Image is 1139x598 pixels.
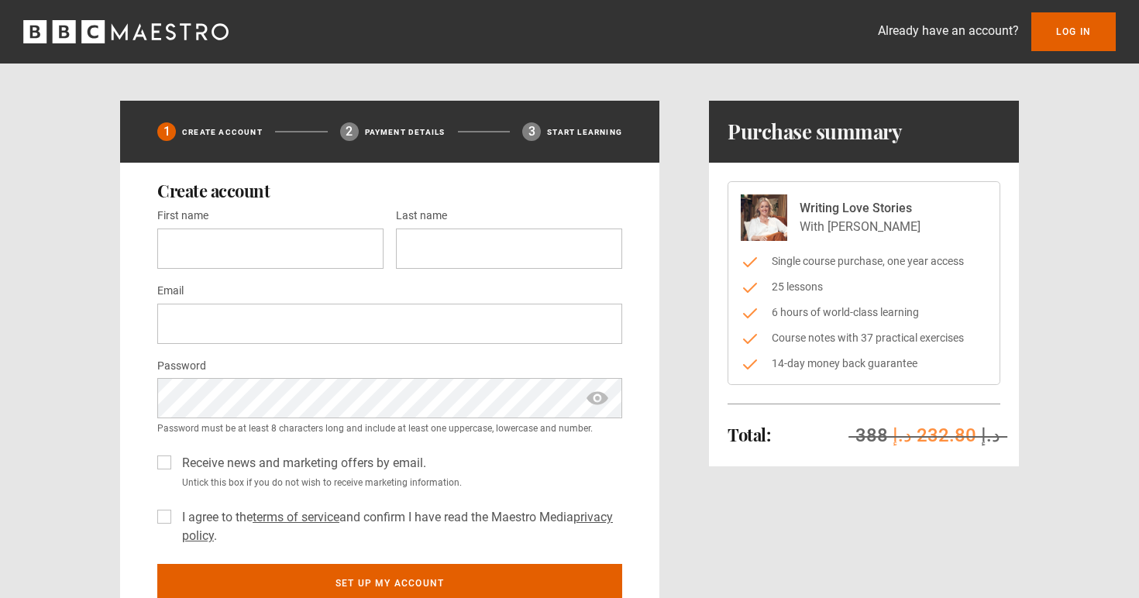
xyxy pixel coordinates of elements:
label: First name [157,207,208,225]
div: 3 [522,122,541,141]
div: 2 [340,122,359,141]
li: Course notes with 37 practical exercises [741,330,987,346]
p: Start learning [547,126,622,138]
small: Untick this box if you do not wish to receive marketing information. [176,476,622,490]
h1: Purchase summary [728,119,902,144]
li: 14-day money back guarantee [741,356,987,372]
svg: BBC Maestro [23,20,229,43]
li: Single course purchase, one year access [741,253,987,270]
span: 388 د.إ [855,424,1000,446]
a: terms of service [253,510,339,524]
label: Password [157,357,206,376]
small: Password must be at least 8 characters long and include at least one uppercase, lowercase and num... [157,421,622,435]
li: 25 lessons [741,279,987,295]
li: 6 hours of world-class learning [741,304,987,321]
h2: Total: [728,425,770,444]
p: Payment details [365,126,446,138]
a: Log In [1031,12,1116,51]
p: Create Account [182,126,263,138]
span: 232.80 د.إ [893,424,976,446]
label: Last name [396,207,447,225]
label: Receive news and marketing offers by email. [176,454,426,473]
label: I agree to the and confirm I have read the Maestro Media . [176,508,622,545]
label: Email [157,282,184,301]
h2: Create account [157,181,622,200]
p: With [PERSON_NAME] [800,218,920,236]
p: Already have an account? [878,22,1019,40]
p: Writing Love Stories [800,199,920,218]
span: show password [585,378,610,418]
div: 1 [157,122,176,141]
